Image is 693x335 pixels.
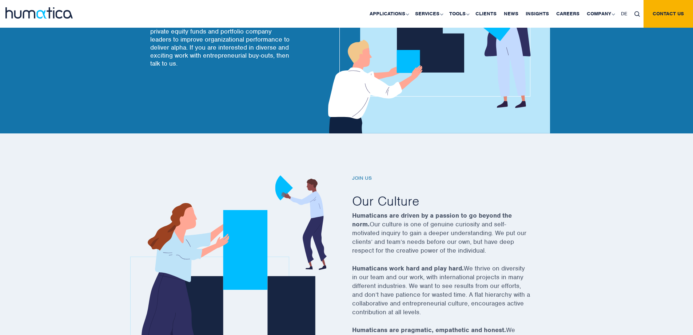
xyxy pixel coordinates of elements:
p: We are a fast growing specialist advisor helping private equity funds and portfolio company leade... [150,19,292,67]
strong: Humaticans are driven by a passion to go beyond the norm. [352,211,512,228]
p: We thrive on diversity in our team and our work, with international projects in many different in... [352,264,549,326]
strong: Humaticans are pragmatic, empathetic and honest. [352,326,506,334]
img: search_icon [634,11,640,17]
img: logo [5,7,73,19]
strong: Humaticans work hard and play hard. [352,264,464,272]
p: Our culture is one of genuine curiosity and self-motivated inquiry to gain a deeper understanding... [352,211,549,264]
span: DE [621,11,627,17]
h2: Our Culture [352,192,549,209]
h6: Join us [352,175,549,182]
